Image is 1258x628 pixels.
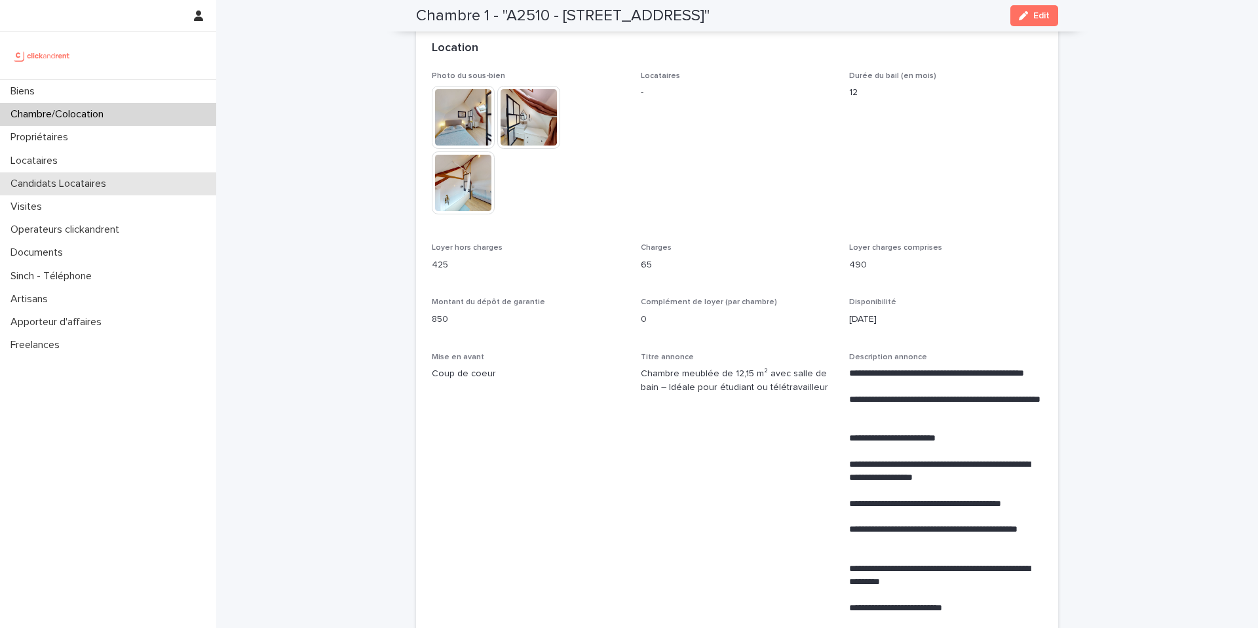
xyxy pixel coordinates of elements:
[5,270,102,283] p: Sinch - Téléphone
[641,86,834,100] p: -
[5,293,58,305] p: Artisans
[641,298,777,306] span: Complément de loyer (par chambre)
[641,258,834,272] p: 65
[1033,11,1050,20] span: Edit
[849,313,1042,326] p: [DATE]
[849,244,942,252] span: Loyer charges comprises
[5,178,117,190] p: Candidats Locataires
[432,41,478,56] h2: Location
[432,298,545,306] span: Montant du dépôt de garantie
[10,43,74,69] img: UCB0brd3T0yccxBKYDjQ
[5,108,114,121] p: Chambre/Colocation
[432,244,503,252] span: Loyer hors charges
[849,298,896,306] span: Disponibilité
[5,131,79,144] p: Propriétaires
[5,316,112,328] p: Apporteur d'affaires
[641,367,834,395] p: Chambre meublée de 12,15 m² avec salle de bain – Idéale pour étudiant ou télétravailleur
[432,367,625,381] p: Coup de coeur
[416,7,710,26] h2: Chambre 1 - "A2510 - [STREET_ADDRESS]"
[5,201,52,213] p: Visites
[849,353,927,361] span: Description annonce
[432,313,625,326] p: 850
[849,258,1042,272] p: 490
[5,246,73,259] p: Documents
[849,72,936,80] span: Durée du bail (en mois)
[5,339,70,351] p: Freelances
[432,72,505,80] span: Photo du sous-bien
[5,224,130,236] p: Operateurs clickandrent
[5,155,68,167] p: Locataires
[5,85,45,98] p: Biens
[1010,5,1058,26] button: Edit
[641,353,694,361] span: Titre annonce
[641,72,680,80] span: Locataires
[432,353,484,361] span: Mise en avant
[432,258,625,272] p: 425
[641,244,672,252] span: Charges
[641,313,834,326] p: 0
[849,86,1042,100] p: 12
